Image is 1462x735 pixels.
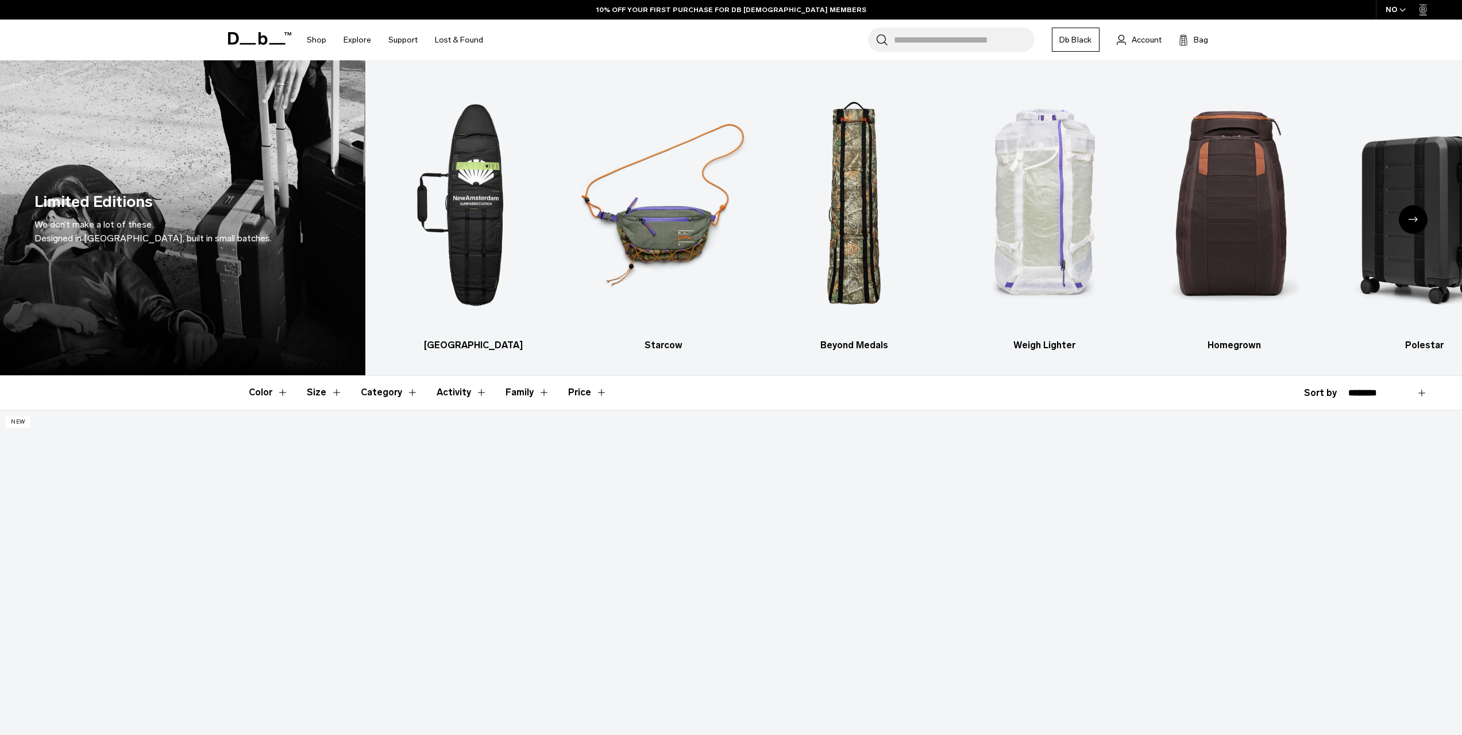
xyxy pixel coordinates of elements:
[1149,338,1320,352] h3: Homegrown
[578,338,749,352] h3: Starcow
[344,20,371,60] a: Explore
[361,376,418,409] button: Toggle Filter
[769,78,939,352] li: 3 / 6
[769,338,939,352] h3: Beyond Medals
[307,20,326,60] a: Shop
[6,416,30,428] p: New
[1194,34,1208,46] span: Bag
[34,218,272,245] p: We don’t make a lot of these. Designed in [GEOGRAPHIC_DATA], built in small batches.
[1052,28,1100,52] a: Db Black
[959,78,1129,333] img: Db
[437,376,487,409] button: Toggle Filter
[1149,78,1320,333] img: Db
[769,78,939,333] img: Db
[388,338,558,352] h3: [GEOGRAPHIC_DATA]
[388,78,558,352] a: Db [GEOGRAPHIC_DATA]
[578,78,749,352] a: Db Starcow
[388,78,558,333] img: Db
[578,78,749,333] img: Db
[1149,78,1320,352] a: Db Homegrown
[249,376,288,409] button: Toggle Filter
[506,376,550,409] button: Toggle Filter
[959,338,1129,352] h3: Weigh Lighter
[1399,205,1428,234] div: Next slide
[596,5,866,15] a: 10% OFF YOUR FIRST PURCHASE FOR DB [DEMOGRAPHIC_DATA] MEMBERS
[1117,33,1162,47] a: Account
[769,78,939,352] a: Db Beyond Medals
[388,78,558,352] li: 1 / 6
[568,376,607,409] button: Toggle Price
[298,20,492,60] nav: Main Navigation
[388,20,418,60] a: Support
[1132,34,1162,46] span: Account
[578,78,749,352] li: 2 / 6
[34,190,153,214] h1: Limited Editions
[307,376,342,409] button: Toggle Filter
[1179,33,1208,47] button: Bag
[959,78,1129,352] li: 4 / 6
[959,78,1129,352] a: Db Weigh Lighter
[435,20,483,60] a: Lost & Found
[1149,78,1320,352] li: 5 / 6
